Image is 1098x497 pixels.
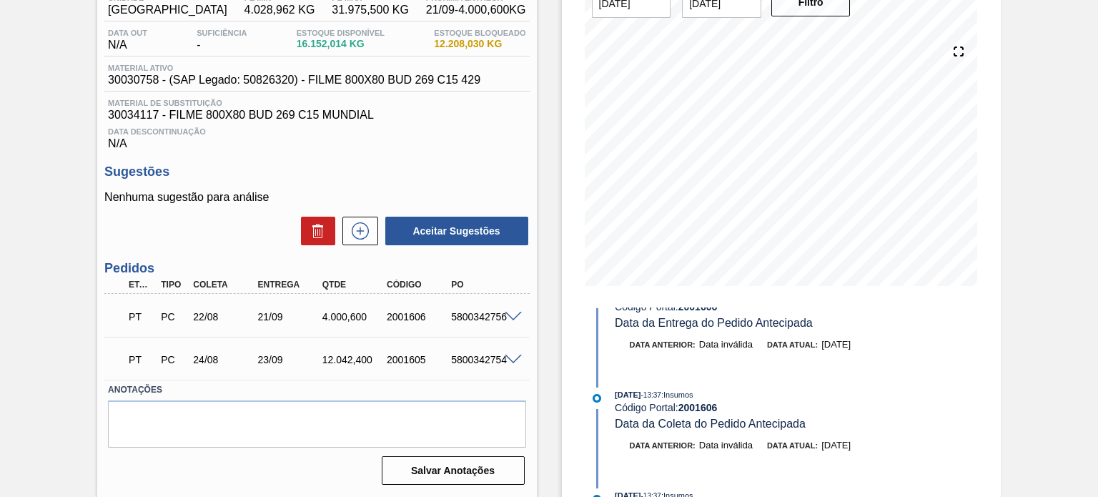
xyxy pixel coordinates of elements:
[104,122,529,150] div: N/A
[383,354,454,365] div: 2001605
[108,127,525,136] span: Data Descontinuação
[125,301,157,333] div: Pedido em Trânsito
[434,39,525,49] span: 12.208,030 KG
[615,402,954,413] div: Código Portal:
[297,29,385,37] span: Estoque Disponível
[767,340,818,349] span: Data atual:
[319,280,390,290] div: Qtde
[319,311,390,323] div: 4.000,600
[254,280,325,290] div: Entrega
[426,4,526,16] span: 21/09 - 4.000,600 KG
[678,402,718,413] strong: 2001606
[699,440,753,451] span: Data inválida
[615,301,954,313] div: Código Portal:
[104,164,529,179] h3: Sugestões
[383,311,454,323] div: 2001606
[319,354,390,365] div: 12.042,400
[125,344,157,375] div: Pedido em Trânsito
[383,280,454,290] div: Código
[630,441,696,450] span: Data anterior:
[630,340,696,349] span: Data anterior:
[641,391,661,399] span: - 13:37
[157,311,189,323] div: Pedido de Compra
[197,29,247,37] span: Suficiência
[129,311,154,323] p: PT
[108,4,227,16] span: [GEOGRAPHIC_DATA]
[297,39,385,49] span: 16.152,014 KG
[254,311,325,323] div: 21/09/2025
[254,354,325,365] div: 23/09/2025
[157,280,189,290] div: Tipo
[821,339,851,350] span: [DATE]
[189,280,260,290] div: Coleta
[193,29,250,51] div: -
[108,380,525,400] label: Anotações
[434,29,525,37] span: Estoque Bloqueado
[108,74,480,87] span: 30030758 - (SAP Legado: 50826320) - FILME 800X80 BUD 269 C15 429
[104,29,151,51] div: N/A
[244,4,315,16] span: 4.028,962 KG
[615,418,806,430] span: Data da Coleta do Pedido Antecipada
[593,394,601,403] img: atual
[189,311,260,323] div: 22/08/2025
[385,217,528,245] button: Aceitar Sugestões
[157,354,189,365] div: Pedido de Compra
[108,64,480,72] span: Material ativo
[447,280,518,290] div: PO
[615,317,813,329] span: Data da Entrega do Pedido Antecipada
[129,354,154,365] p: PT
[332,4,409,16] span: 31.975,500 KG
[104,261,529,276] h3: Pedidos
[767,441,818,450] span: Data atual:
[661,390,693,399] span: : Insumos
[335,217,378,245] div: Nova sugestão
[108,99,525,107] span: Material de Substituição
[104,191,529,204] p: Nenhuma sugestão para análise
[615,390,640,399] span: [DATE]
[447,311,518,323] div: 5800342756
[378,215,530,247] div: Aceitar Sugestões
[447,354,518,365] div: 5800342754
[382,456,525,485] button: Salvar Anotações
[699,339,753,350] span: Data inválida
[108,109,525,122] span: 30034117 - FILME 800X80 BUD 269 C15 MUNDIAL
[821,440,851,451] span: [DATE]
[678,301,718,313] strong: 2001606
[125,280,157,290] div: Etapa
[294,217,335,245] div: Excluir Sugestões
[108,29,147,37] span: Data out
[189,354,260,365] div: 24/08/2025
